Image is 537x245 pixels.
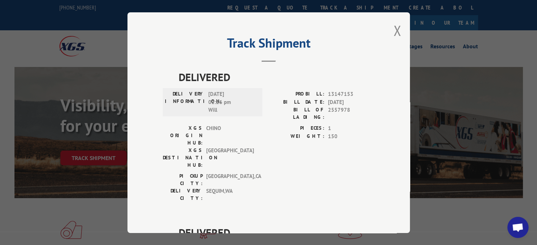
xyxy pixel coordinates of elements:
[269,90,324,98] label: PROBILL:
[208,90,256,114] span: [DATE] 02:26 pm Will
[163,38,375,51] h2: Track Shipment
[393,21,401,40] button: Close modal
[328,132,375,140] span: 150
[507,217,529,238] div: Open chat
[163,187,203,202] label: DELIVERY CITY:
[328,90,375,98] span: 13147153
[328,106,375,121] span: 2557978
[206,187,254,202] span: SEQUIM , WA
[269,106,324,121] label: BILL OF LADING:
[163,124,203,147] label: XGS ORIGIN HUB:
[269,132,324,140] label: WEIGHT:
[179,69,375,85] span: DELIVERED
[328,98,375,106] span: [DATE]
[206,172,254,187] span: [GEOGRAPHIC_DATA] , CA
[163,147,203,169] label: XGS DESTINATION HUB:
[206,147,254,169] span: [GEOGRAPHIC_DATA]
[163,172,203,187] label: PICKUP CITY:
[269,98,324,106] label: BILL DATE:
[165,90,205,114] label: DELIVERY INFORMATION:
[179,225,375,240] span: DELIVERED
[269,124,324,133] label: PIECES:
[206,124,254,147] span: CHINO
[328,124,375,133] span: 1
